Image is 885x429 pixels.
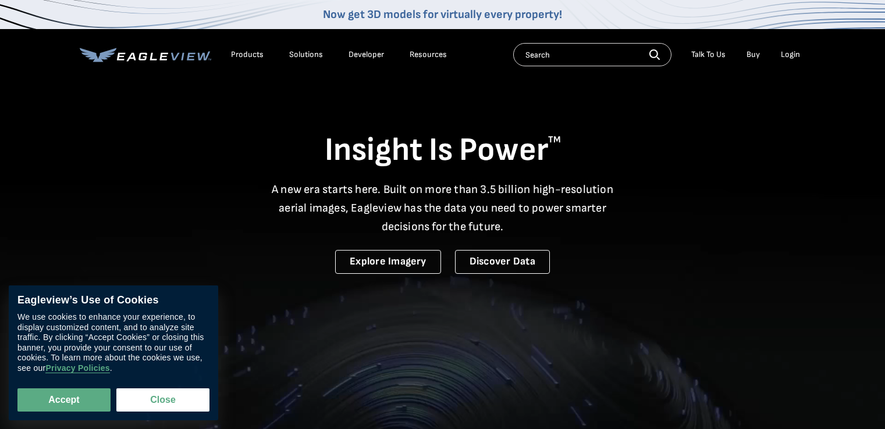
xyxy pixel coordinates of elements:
[323,8,562,22] a: Now get 3D models for virtually every property!
[455,250,550,274] a: Discover Data
[691,49,726,60] div: Talk To Us
[747,49,760,60] a: Buy
[45,364,109,374] a: Privacy Policies
[289,49,323,60] div: Solutions
[349,49,384,60] a: Developer
[17,294,209,307] div: Eagleview’s Use of Cookies
[548,134,561,145] sup: TM
[116,388,209,412] button: Close
[231,49,264,60] div: Products
[410,49,447,60] div: Resources
[781,49,800,60] div: Login
[17,313,209,374] div: We use cookies to enhance your experience, to display customized content, and to analyze site tra...
[265,180,621,236] p: A new era starts here. Built on more than 3.5 billion high-resolution aerial images, Eagleview ha...
[17,388,111,412] button: Accept
[80,130,806,171] h1: Insight Is Power
[513,43,671,66] input: Search
[335,250,441,274] a: Explore Imagery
